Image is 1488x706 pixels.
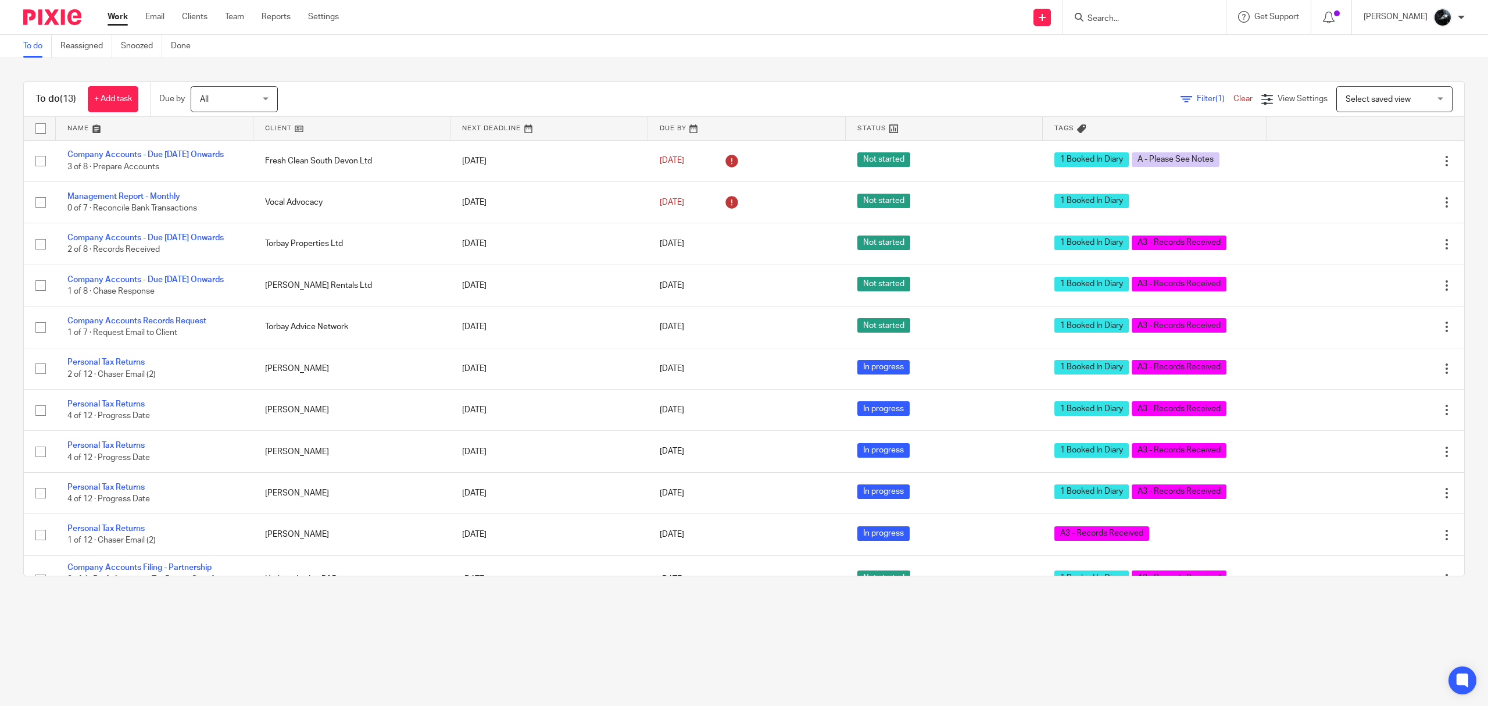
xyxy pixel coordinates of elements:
span: A3 - Records Received [1054,526,1149,541]
td: Torbay Properties Ltd [253,223,451,265]
span: 1 of 8 · Chase Response [67,287,155,295]
span: A3 - Records Received [1132,570,1226,585]
td: [DATE] [450,265,648,306]
a: Clients [182,11,208,23]
td: [DATE] [450,431,648,472]
span: (1) [1215,95,1225,103]
span: 2 of 12 · Chaser Email (2) [67,370,156,379]
a: Company Accounts - Due [DATE] Onwards [67,151,224,159]
span: A3 - Records Received [1132,443,1226,458]
span: A3 - Records Received [1132,318,1226,333]
a: Company Accounts - Due [DATE] Onwards [67,234,224,242]
span: Not started [857,277,910,291]
span: In progress [857,484,910,499]
td: Vocal Advocacy [253,181,451,223]
span: 0 of 7 · Reconcile Bank Transactions [67,204,197,212]
a: Management Report - Monthly [67,192,180,201]
span: [DATE] [660,448,684,456]
span: [DATE] [660,323,684,331]
span: 1 Booked In Diary [1054,152,1129,167]
span: Filter [1197,95,1233,103]
span: 0 of 4 · Draft Accounts/Tax Return Sent for Approval (Draft) [67,575,221,596]
span: [DATE] [660,157,684,165]
span: A3 - Records Received [1132,484,1226,499]
span: Not started [857,236,910,250]
span: A3 - Records Received [1132,360,1226,375]
h1: To do [35,93,76,105]
span: 1 Booked In Diary [1054,443,1129,458]
a: Personal Tax Returns [67,525,145,533]
span: In progress [857,526,910,541]
span: 1 of 7 · Request Email to Client [67,329,177,337]
span: 1 Booked In Diary [1054,360,1129,375]
span: [DATE] [660,575,684,583]
span: [DATE] [660,281,684,290]
span: [DATE] [660,406,684,414]
a: + Add task [88,86,138,112]
span: (13) [60,94,76,104]
span: [DATE] [660,489,684,497]
td: Torbay Advice Network [253,306,451,348]
a: Reassigned [60,35,112,58]
span: 1 Booked In Diary [1054,484,1129,499]
td: [PERSON_NAME] [253,348,451,389]
span: Not started [857,570,910,585]
a: Personal Tax Returns [67,441,145,450]
span: Not started [857,152,910,167]
a: Company Accounts Filing - Partnership [67,564,212,572]
span: [DATE] [660,365,684,373]
a: Personal Tax Returns [67,358,145,366]
td: [PERSON_NAME] [253,390,451,431]
span: 1 Booked In Diary [1054,236,1129,250]
span: 1 Booked In Diary [1054,401,1129,416]
a: Reports [262,11,291,23]
span: 3 of 8 · Prepare Accounts [67,163,159,171]
td: [PERSON_NAME] Rentals Ltd [253,265,451,306]
a: To do [23,35,52,58]
td: [DATE] [450,306,648,348]
img: Pixie [23,9,81,25]
span: In progress [857,443,910,458]
a: Settings [308,11,339,23]
span: 1 Booked In Diary [1054,277,1129,291]
td: Harbour Lodge B&B [253,555,451,603]
a: Team [225,11,244,23]
span: 2 of 8 · Records Received [67,246,160,254]
span: 4 of 12 · Progress Date [67,454,150,462]
a: Email [145,11,164,23]
a: Company Accounts Records Request [67,317,206,325]
a: Work [108,11,128,23]
td: [DATE] [450,181,648,223]
span: In progress [857,360,910,375]
span: [DATE] [660,530,684,539]
span: [DATE] [660,240,684,248]
span: A - Please See Notes [1132,152,1219,167]
td: Fresh Clean South Devon Ltd [253,140,451,181]
span: 1 Booked In Diary [1054,194,1129,208]
img: 1000002122.jpg [1433,8,1452,27]
td: [DATE] [450,555,648,603]
span: 4 of 12 · Progress Date [67,495,150,503]
span: 1 Booked In Diary [1054,570,1129,585]
span: Tags [1054,125,1074,131]
td: [PERSON_NAME] [253,431,451,472]
span: View Settings [1278,95,1328,103]
td: [DATE] [450,348,648,389]
td: [DATE] [450,472,648,514]
a: Clear [1233,95,1253,103]
span: All [200,95,209,104]
td: [DATE] [450,140,648,181]
span: 1 Booked In Diary [1054,318,1129,333]
td: [DATE] [450,390,648,431]
span: A3 - Records Received [1132,236,1226,250]
a: Done [171,35,199,58]
span: 4 of 12 · Progress Date [67,412,150,420]
input: Search [1086,14,1191,24]
a: Personal Tax Returns [67,400,145,408]
span: 1 of 12 · Chaser Email (2) [67,537,156,545]
td: [PERSON_NAME] [253,514,451,555]
p: [PERSON_NAME] [1364,11,1428,23]
p: Due by [159,93,185,105]
span: In progress [857,401,910,416]
span: Not started [857,194,910,208]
